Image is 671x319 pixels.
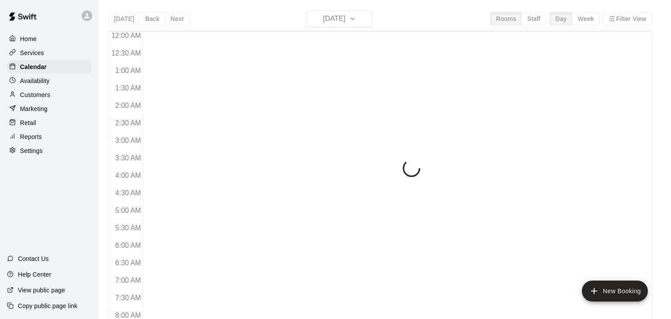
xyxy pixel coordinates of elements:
[113,259,143,267] span: 6:30 AM
[20,90,50,99] p: Customers
[113,242,143,249] span: 6:00 AM
[113,277,143,284] span: 7:00 AM
[20,118,36,127] p: Retail
[582,281,648,302] button: add
[7,88,91,101] a: Customers
[113,137,143,144] span: 3:00 AM
[109,49,143,57] span: 12:30 AM
[18,270,51,279] p: Help Center
[20,76,50,85] p: Availability
[7,102,91,115] a: Marketing
[20,49,44,57] p: Services
[113,312,143,319] span: 8:00 AM
[20,35,37,43] p: Home
[20,146,43,155] p: Settings
[113,294,143,302] span: 7:30 AM
[113,84,143,92] span: 1:30 AM
[7,74,91,87] a: Availability
[113,189,143,197] span: 4:30 AM
[113,172,143,179] span: 4:00 AM
[7,60,91,73] a: Calendar
[7,130,91,143] a: Reports
[113,224,143,232] span: 5:30 AM
[113,119,143,127] span: 2:30 AM
[20,62,47,71] p: Calendar
[113,207,143,214] span: 5:00 AM
[7,144,91,157] a: Settings
[109,32,143,39] span: 12:00 AM
[7,116,91,129] a: Retail
[18,254,49,263] p: Contact Us
[18,286,65,295] p: View public page
[18,302,77,310] p: Copy public page link
[7,46,91,59] a: Services
[113,102,143,109] span: 2:00 AM
[20,104,48,113] p: Marketing
[20,132,42,141] p: Reports
[113,154,143,162] span: 3:30 AM
[7,32,91,45] a: Home
[113,67,143,74] span: 1:00 AM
